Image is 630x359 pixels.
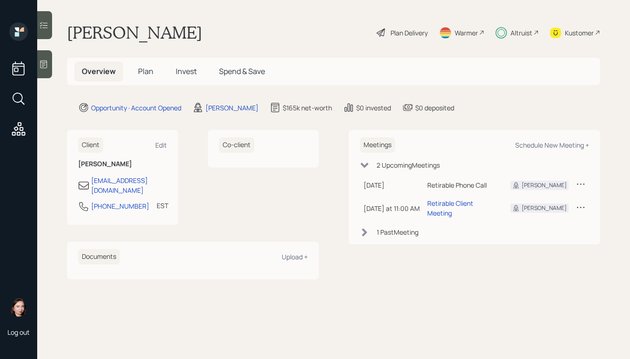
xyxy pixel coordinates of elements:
[176,66,197,76] span: Invest
[565,28,594,38] div: Kustomer
[82,66,116,76] span: Overview
[360,137,395,153] h6: Meetings
[377,227,418,237] div: 1 Past Meeting
[427,198,496,218] div: Retirable Client Meeting
[522,181,567,190] div: [PERSON_NAME]
[391,28,428,38] div: Plan Delivery
[219,66,265,76] span: Spend & Save
[78,137,103,153] h6: Client
[7,328,30,337] div: Log out
[282,252,308,261] div: Upload +
[364,180,420,190] div: [DATE]
[157,201,168,210] div: EST
[455,28,478,38] div: Warmer
[515,141,589,149] div: Schedule New Meeting +
[91,103,181,113] div: Opportunity · Account Opened
[522,204,567,212] div: [PERSON_NAME]
[78,249,120,264] h6: Documents
[364,203,420,213] div: [DATE] at 11:00 AM
[219,137,254,153] h6: Co-client
[377,160,440,170] div: 2 Upcoming Meeting s
[78,160,167,168] h6: [PERSON_NAME]
[415,103,454,113] div: $0 deposited
[91,201,149,211] div: [PHONE_NUMBER]
[9,298,28,317] img: aleksandra-headshot.png
[427,180,496,190] div: Retirable Phone Call
[356,103,391,113] div: $0 invested
[283,103,332,113] div: $165k net-worth
[206,103,259,113] div: [PERSON_NAME]
[155,141,167,149] div: Edit
[67,22,202,43] h1: [PERSON_NAME]
[511,28,532,38] div: Altruist
[91,176,167,195] div: [EMAIL_ADDRESS][DOMAIN_NAME]
[138,66,153,76] span: Plan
